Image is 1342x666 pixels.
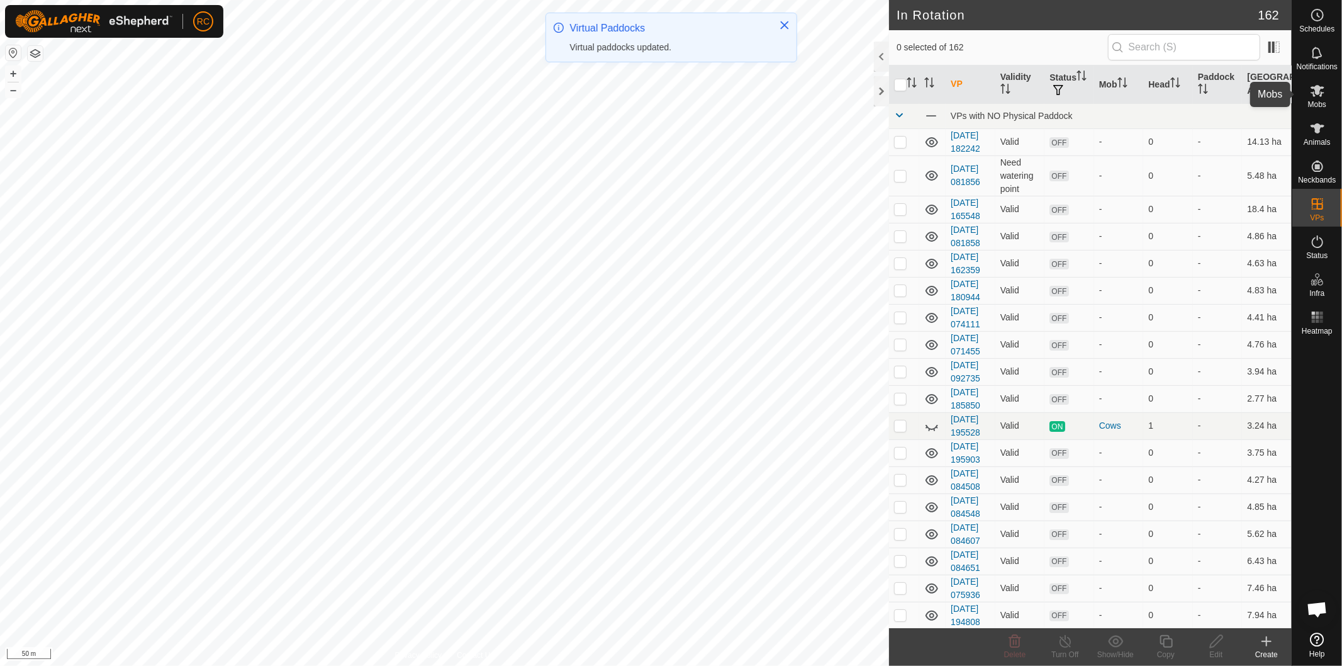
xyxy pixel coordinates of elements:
[1143,385,1193,412] td: 0
[1242,439,1292,466] td: 3.75 ha
[1297,63,1338,71] span: Notifications
[995,331,1045,358] td: Valid
[1143,128,1193,155] td: 0
[951,333,980,356] a: [DATE] 071455
[1242,128,1292,155] td: 14.13 ha
[1242,250,1292,277] td: 4.63 ha
[1191,649,1241,660] div: Edit
[1099,446,1139,460] div: -
[1049,205,1068,215] span: OFF
[1258,6,1279,25] span: 162
[1049,137,1068,148] span: OFF
[1242,277,1292,304] td: 4.83 ha
[1143,575,1193,602] td: 0
[1310,214,1324,222] span: VPs
[1306,252,1328,259] span: Status
[1193,548,1243,575] td: -
[897,41,1108,54] span: 0 selected of 162
[995,304,1045,331] td: Valid
[1193,439,1243,466] td: -
[776,16,793,34] button: Close
[951,522,980,546] a: [DATE] 084607
[951,164,980,187] a: [DATE] 081856
[1099,135,1139,149] div: -
[1292,628,1342,663] a: Help
[951,130,980,154] a: [DATE] 182242
[1049,340,1068,351] span: OFF
[995,385,1045,412] td: Valid
[395,650,442,661] a: Privacy Policy
[995,521,1045,548] td: Valid
[1004,650,1026,659] span: Delete
[1143,331,1193,358] td: 0
[1099,419,1139,432] div: Cows
[1143,196,1193,223] td: 0
[951,306,980,329] a: [DATE] 074111
[1049,529,1068,540] span: OFF
[1049,475,1068,486] span: OFF
[1049,584,1068,594] span: OFF
[1242,575,1292,602] td: 7.46 ha
[28,46,43,61] button: Map Layers
[1193,277,1243,304] td: -
[1242,602,1292,629] td: 7.94 ha
[1143,439,1193,466] td: 0
[951,495,980,519] a: [DATE] 084548
[995,548,1045,575] td: Valid
[995,128,1045,155] td: Valid
[1193,358,1243,385] td: -
[995,196,1045,223] td: Valid
[570,41,766,54] div: Virtual paddocks updated.
[995,358,1045,385] td: Valid
[1299,25,1334,33] span: Schedules
[1049,611,1068,621] span: OFF
[1193,65,1243,104] th: Paddock
[1099,392,1139,405] div: -
[951,252,980,275] a: [DATE] 162359
[1193,466,1243,494] td: -
[1143,223,1193,250] td: 0
[1242,412,1292,439] td: 3.24 ha
[1242,385,1292,412] td: 2.77 ha
[1143,358,1193,385] td: 0
[1241,649,1292,660] div: Create
[1049,313,1068,324] span: OFF
[907,79,917,89] p-sorticon: Activate to sort
[1143,277,1193,304] td: 0
[951,360,980,383] a: [DATE] 092735
[1049,394,1068,405] span: OFF
[1099,500,1139,514] div: -
[1309,290,1324,297] span: Infra
[1040,649,1090,660] div: Turn Off
[951,111,1287,121] div: VPs with NO Physical Paddock
[951,225,980,248] a: [DATE] 081858
[1049,556,1068,567] span: OFF
[1242,331,1292,358] td: 4.76 ha
[1242,155,1292,196] td: 5.48 ha
[1099,582,1139,595] div: -
[1049,448,1068,459] span: OFF
[1242,223,1292,250] td: 4.86 ha
[951,387,980,410] a: [DATE] 185850
[1108,34,1260,60] input: Search (S)
[897,8,1258,23] h2: In Rotation
[1242,548,1292,575] td: 6.43 ha
[1193,521,1243,548] td: -
[995,155,1045,196] td: Need watering point
[1193,331,1243,358] td: -
[1298,176,1336,184] span: Neckbands
[995,466,1045,494] td: Valid
[951,198,980,221] a: [DATE] 165548
[951,550,980,573] a: [DATE] 084651
[1193,494,1243,521] td: -
[1143,602,1193,629] td: 0
[1000,86,1010,96] p-sorticon: Activate to sort
[6,82,21,98] button: –
[1099,365,1139,378] div: -
[1193,250,1243,277] td: -
[1170,79,1180,89] p-sorticon: Activate to sort
[951,279,980,302] a: [DATE] 180944
[1193,196,1243,223] td: -
[1193,304,1243,331] td: -
[1099,169,1139,183] div: -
